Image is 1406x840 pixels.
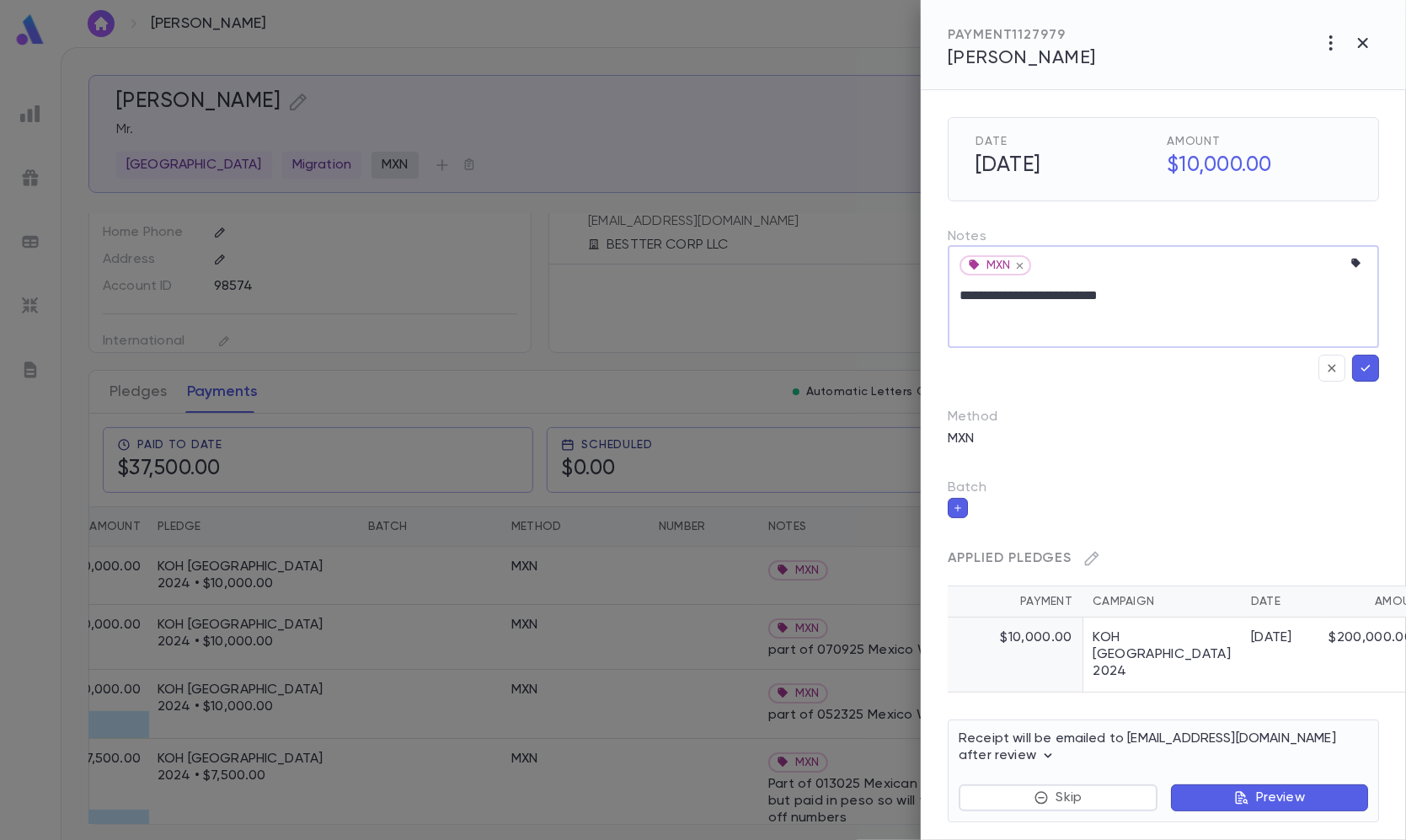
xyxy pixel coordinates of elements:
[1256,789,1305,806] p: Preview
[948,479,1379,496] p: Batch
[1241,586,1325,618] th: Date
[965,148,1160,184] h5: [DATE]
[960,255,1031,276] div: MXN
[959,784,1157,811] button: Skip
[948,586,1083,618] th: Payment
[1167,135,1351,148] span: Amount
[1171,784,1368,811] button: Preview
[938,425,984,452] p: MXN
[1056,789,1082,806] p: Skip
[948,409,1032,425] p: Method
[959,730,1368,764] p: Receipt will be emailed to [EMAIL_ADDRESS][DOMAIN_NAME] after review
[948,49,1096,67] span: [PERSON_NAME]
[1251,629,1315,646] div: [DATE]
[1157,148,1351,184] h5: $10,000.00
[948,552,1072,565] span: Applied Pledges
[1083,586,1241,618] th: Campaign
[948,228,1379,245] p: Notes
[948,27,1096,44] div: PAYMENT 1127979
[986,259,1010,272] span: MXN
[1083,618,1241,693] td: KOH [GEOGRAPHIC_DATA] 2024
[976,135,1160,148] span: Date
[948,618,1083,693] td: $10,000.00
